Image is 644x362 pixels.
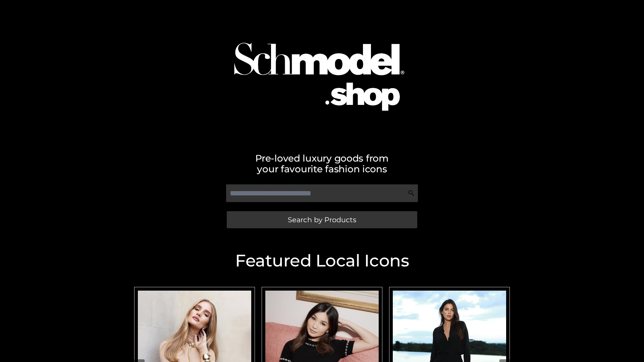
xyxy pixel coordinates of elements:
h2: Pre-loved luxury goods from your favourite fashion icons [131,153,513,174]
h2: Featured Local Icons​ [131,252,513,269]
img: Search Icon [408,190,415,196]
a: Search by Products [227,211,417,228]
span: Search by Products [288,216,356,223]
